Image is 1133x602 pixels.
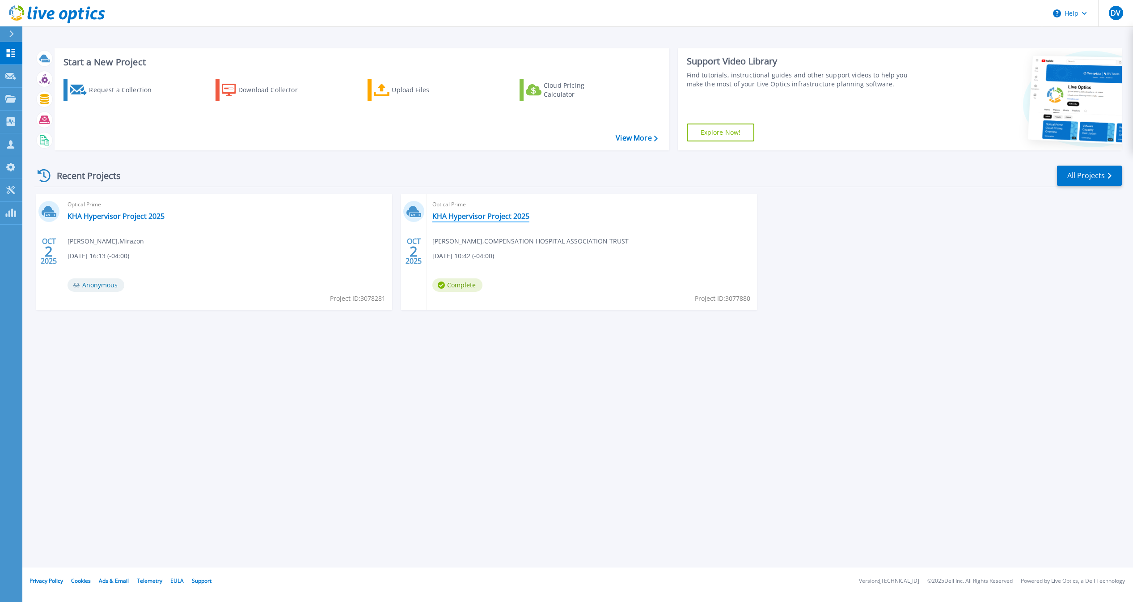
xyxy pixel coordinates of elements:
span: Complete [432,278,482,292]
span: 2 [410,248,418,255]
a: EULA [170,577,184,585]
span: [PERSON_NAME] , Mirazon [68,236,144,246]
span: DV [1111,9,1120,17]
a: Cloud Pricing Calculator [520,79,619,101]
div: OCT 2025 [40,235,57,268]
div: Cloud Pricing Calculator [544,81,615,99]
a: Ads & Email [99,577,129,585]
a: Upload Files [368,79,467,101]
span: 2 [45,248,53,255]
a: Download Collector [216,79,315,101]
div: Upload Files [392,81,463,99]
div: Find tutorials, instructional guides and other support videos to help you make the most of your L... [687,71,916,89]
h3: Start a New Project [63,57,657,67]
li: Powered by Live Optics, a Dell Technology [1021,578,1125,584]
div: Recent Projects [34,165,133,187]
a: Explore Now! [687,124,755,141]
div: Download Collector [238,81,310,99]
a: KHA Hypervisor Project 2025 [68,212,165,221]
a: Request a Collection [63,79,163,101]
span: Optical Prime [432,200,752,209]
a: KHA Hypervisor Project 2025 [432,212,529,221]
div: Support Video Library [687,56,916,67]
span: Project ID: 3077880 [695,294,750,303]
a: Telemetry [137,577,162,585]
a: View More [616,134,657,142]
li: Version: [TECHNICAL_ID] [859,578,919,584]
span: [DATE] 16:13 (-04:00) [68,251,129,261]
a: Support [192,577,211,585]
span: [PERSON_NAME] , COMPENSATION HOSPITAL ASSOCIATION TRUST [432,236,629,246]
li: © 2025 Dell Inc. All Rights Reserved [927,578,1013,584]
span: [DATE] 10:42 (-04:00) [432,251,494,261]
a: Cookies [71,577,91,585]
span: Optical Prime [68,200,387,209]
span: Project ID: 3078281 [330,294,385,303]
div: Request a Collection [89,81,161,99]
span: Anonymous [68,278,124,292]
a: All Projects [1057,166,1122,186]
div: OCT 2025 [405,235,422,268]
a: Privacy Policy [30,577,63,585]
